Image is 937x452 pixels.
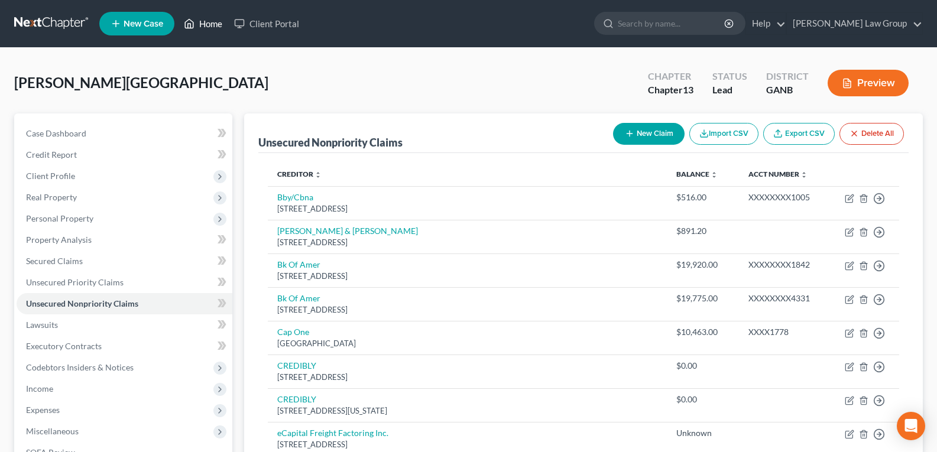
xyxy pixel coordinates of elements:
span: Codebtors Insiders & Notices [26,362,134,372]
div: Lead [712,83,747,97]
a: Case Dashboard [17,123,232,144]
div: $19,775.00 [676,292,730,304]
div: XXXX1778 [748,326,819,338]
div: $10,463.00 [676,326,730,338]
a: Unsecured Nonpriority Claims [17,293,232,314]
div: Unknown [676,427,730,439]
a: Property Analysis [17,229,232,251]
span: Real Property [26,192,77,202]
a: Secured Claims [17,251,232,272]
span: Secured Claims [26,256,83,266]
div: $0.00 [676,394,730,405]
span: Lawsuits [26,320,58,330]
button: Import CSV [689,123,758,145]
a: CREDIBLY [277,394,316,404]
a: Client Portal [228,13,305,34]
a: eCapital Freight Factoring Inc. [277,428,388,438]
div: Unsecured Nonpriority Claims [258,135,403,149]
span: New Case [124,19,163,28]
a: Cap One [277,327,309,337]
span: Case Dashboard [26,128,86,138]
div: XXXXXXXX4331 [748,292,819,304]
a: Balance unfold_more [676,170,718,178]
a: CREDIBLY [277,360,316,370]
div: Chapter [648,70,693,83]
span: Client Profile [26,171,75,181]
div: [STREET_ADDRESS][US_STATE] [277,405,657,417]
i: unfold_more [315,171,322,178]
div: $891.20 [676,225,730,237]
div: Chapter [648,83,693,97]
span: Income [26,383,53,394]
i: unfold_more [800,171,808,178]
div: XXXXXXXX1005 [748,191,819,203]
a: Creditor unfold_more [277,170,322,178]
a: Acct Number unfold_more [748,170,808,178]
span: Property Analysis [26,235,92,245]
a: Bk Of Amer [277,293,320,303]
span: Executory Contracts [26,341,102,351]
div: $516.00 [676,191,730,203]
div: [STREET_ADDRESS] [277,203,657,214]
span: Expenses [26,405,60,415]
a: Lawsuits [17,314,232,336]
a: Home [178,13,228,34]
span: [PERSON_NAME][GEOGRAPHIC_DATA] [14,74,268,91]
div: [GEOGRAPHIC_DATA] [277,338,657,349]
input: Search by name... [618,12,726,34]
button: Preview [828,70,909,96]
a: Bk Of Amer [277,259,320,269]
a: Unsecured Priority Claims [17,272,232,293]
i: unfold_more [711,171,718,178]
div: [STREET_ADDRESS] [277,372,657,383]
a: [PERSON_NAME] Law Group [787,13,922,34]
div: District [766,70,809,83]
button: Delete All [839,123,904,145]
div: XXXXXXXX1842 [748,259,819,271]
a: Help [746,13,786,34]
div: Open Intercom Messenger [897,412,925,440]
div: [STREET_ADDRESS] [277,237,657,248]
a: [PERSON_NAME] & [PERSON_NAME] [277,226,418,236]
a: Bby/Cbna [277,192,313,202]
div: [STREET_ADDRESS] [277,271,657,282]
span: Unsecured Nonpriority Claims [26,298,138,308]
div: Status [712,70,747,83]
span: Miscellaneous [26,426,79,436]
span: Personal Property [26,213,93,223]
div: [STREET_ADDRESS] [277,439,657,450]
div: $0.00 [676,360,730,372]
button: New Claim [613,123,685,145]
span: Credit Report [26,149,77,160]
span: Unsecured Priority Claims [26,277,124,287]
a: Export CSV [763,123,835,145]
div: GANB [766,83,809,97]
a: Executory Contracts [17,336,232,357]
div: $19,920.00 [676,259,730,271]
span: 13 [683,84,693,95]
div: [STREET_ADDRESS] [277,304,657,316]
a: Credit Report [17,144,232,165]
